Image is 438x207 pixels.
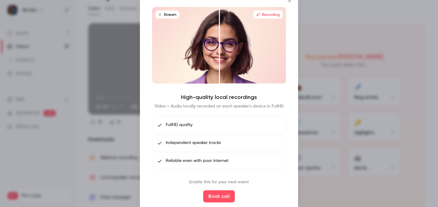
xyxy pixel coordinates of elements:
p: Video + Audio locally recorded on each speaker's device in FullHD [155,103,284,109]
h4: High-quality local recordings [181,93,257,101]
button: Book call [203,190,235,202]
span: Independent speaker tracks [166,140,221,146]
span: Reliable even with poor internet [166,158,228,164]
span: FullHD quality [166,122,193,128]
p: Enable this for your next event [189,179,249,185]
